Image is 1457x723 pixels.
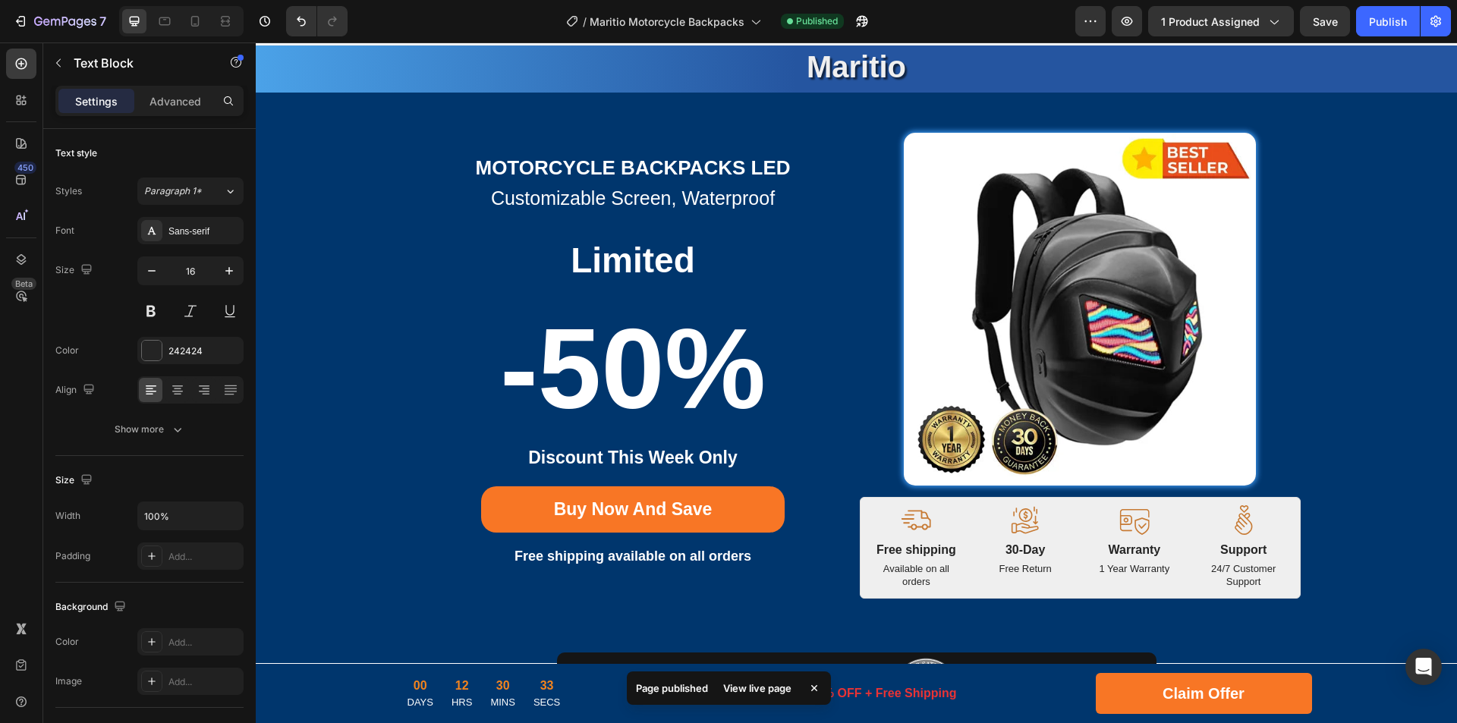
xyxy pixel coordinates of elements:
[55,416,244,443] button: Show more
[137,178,244,205] button: Paragraph 1*
[168,225,240,238] div: Sans-serif
[610,614,738,686] img: gempages_575532260401349194-1c3b2f14-5895-4a14-926d-a37fbd6d90a9.webp
[554,644,700,657] span: 50% OFF + Free Shipping
[115,422,185,437] div: Show more
[590,14,744,30] span: Maritio Motorcycle Backpacks
[55,674,82,688] div: Image
[75,93,118,109] p: Settings
[149,93,201,109] p: Advanced
[725,500,813,516] p: 30-Day
[225,444,529,491] a: Buy Now And Save
[551,8,650,41] strong: Maritio
[645,463,675,492] img: gempages_575532260401349194-8c2f267d-986c-4b3a-ae01-11b6def1f19f.svg
[840,630,1056,671] a: Claim Offer
[244,262,510,390] strong: -50%
[1405,649,1442,685] div: Open Intercom Messenger
[1313,15,1338,28] span: Save
[648,90,1001,443] img: MotoBackpack-1.webp
[144,184,202,198] span: Paragraph 1*
[505,642,700,660] p: Get Sale
[55,597,129,618] div: Background
[386,644,497,657] strong: Special Time Offer:
[99,12,106,30] p: 7
[14,162,36,174] div: 450
[714,677,801,699] div: View live page
[55,635,79,649] div: Color
[315,198,439,237] strong: limited
[168,344,240,358] div: 242424
[278,652,304,668] p: SECS
[55,344,79,357] div: Color
[157,143,598,169] h2: customizable screen, waterproof
[755,614,883,686] img: gempages_575532260401349194-a015cac7-946c-4f22-9965-03f6c62c2453.webp
[138,502,243,530] input: Auto
[298,456,457,479] p: Buy Now And Save
[55,224,74,237] div: Font
[55,549,90,563] div: Padding
[464,614,592,686] img: gempages_575532260401349194-397ec57d-d734-47dd-abc8-f492e39b370b.webp
[11,278,36,290] div: Beta
[278,634,304,652] div: 33
[1369,14,1407,30] div: Publish
[754,463,785,492] img: gempages_575532260401349194-de30b659-db39-41a3-9aad-c79684adbf8b.svg
[55,260,96,281] div: Size
[168,675,240,689] div: Add...
[835,520,923,533] p: 1 Year Warranty
[74,54,203,72] p: Text Block
[617,500,705,516] p: Free shipping
[583,14,587,30] span: /
[796,14,838,28] span: Published
[55,184,82,198] div: Styles
[259,506,496,521] strong: Free shipping available on all orders
[864,463,894,492] img: gempages_575532260401349194-771a212e-7775-4f91-86ae-8f03afdf1769.svg
[1356,6,1420,36] button: Publish
[219,114,534,137] strong: Motorcycle Backpacks LED
[55,380,98,401] div: Align
[725,520,813,533] p: Free Return
[319,614,447,686] img: gempages_575532260401349194-76879c05-c474-40d0-9375-dec3292690f2.webp
[944,500,1032,516] p: Support
[272,405,482,425] strong: Discount This Week Only
[835,500,923,516] p: Warranty
[1148,6,1294,36] button: 1 product assigned
[256,42,1457,723] iframe: Design area
[55,509,80,523] div: Width
[617,520,705,546] p: Available on all orders
[907,640,989,662] div: Claim Offer
[944,520,1032,546] p: 24/7 Customer Support
[1161,14,1260,30] span: 1 product assigned
[168,550,240,564] div: Add...
[55,146,97,160] div: Text style
[636,681,708,696] p: Page published
[973,463,1003,492] img: gempages_575532260401349194-96877fd9-c50b-4c1c-85f2-960efd5ea57e.svg
[55,470,96,491] div: Size
[286,6,348,36] div: Undo/Redo
[168,636,240,649] div: Add...
[1300,6,1350,36] button: Save
[6,6,113,36] button: 7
